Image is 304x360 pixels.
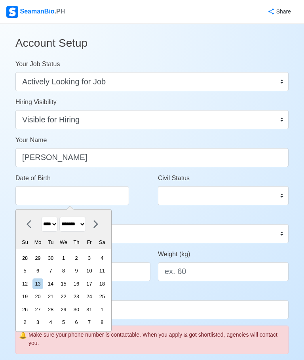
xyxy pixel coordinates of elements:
[58,304,69,315] div: Choose Wednesday, October 29th, 1980
[32,317,43,328] div: Choose Monday, November 3rd, 1980
[20,278,30,289] div: Choose Sunday, October 12th, 1980
[18,251,108,329] div: month 1980-10
[45,265,56,276] div: Choose Tuesday, October 7th, 1980
[15,59,60,69] label: Your Job Status
[58,253,69,263] div: Choose Wednesday, October 1st, 1980
[84,237,95,248] div: Fr
[58,237,69,248] div: We
[28,331,285,347] div: Make sure your phone number is contactable. When you apply & got shortlisted, agencies will conta...
[71,278,82,289] div: Choose Thursday, October 16th, 1980
[45,317,56,328] div: Choose Tuesday, November 4th, 1980
[58,291,69,302] div: Choose Wednesday, October 22nd, 1980
[45,304,56,315] div: Choose Tuesday, October 28th, 1980
[32,291,43,302] div: Choose Monday, October 20th, 1980
[97,317,107,328] div: Choose Saturday, November 8th, 1980
[45,237,56,248] div: Tu
[84,317,95,328] div: Choose Friday, November 7th, 1980
[15,30,289,56] h3: Account Setup
[15,300,289,319] input: ex. +63 912 345 6789
[58,278,69,289] div: Choose Wednesday, October 15th, 1980
[71,317,82,328] div: Choose Thursday, November 6th, 1980
[32,265,43,276] div: Choose Monday, October 6th, 1980
[15,99,57,105] span: Hiring Visibility
[6,6,18,18] img: Logo
[84,291,95,302] div: Choose Friday, October 24th, 1980
[260,4,298,19] button: Share
[158,251,190,257] span: Weight (kg)
[15,148,289,167] input: Type your name
[45,291,56,302] div: Choose Tuesday, October 21st, 1980
[71,253,82,263] div: Choose Thursday, October 2nd, 1980
[32,278,43,289] div: Choose Monday, October 13th, 1980
[32,253,43,263] div: Choose Monday, September 29th, 1980
[97,253,107,263] div: Choose Saturday, October 4th, 1980
[71,291,82,302] div: Choose Thursday, October 23rd, 1980
[58,317,69,328] div: Choose Wednesday, November 5th, 1980
[84,278,95,289] div: Choose Friday, October 17th, 1980
[84,253,95,263] div: Choose Friday, October 3rd, 1980
[20,265,30,276] div: Choose Sunday, October 5th, 1980
[84,304,95,315] div: Choose Friday, October 31st, 1980
[20,291,30,302] div: Choose Sunday, October 19th, 1980
[58,265,69,276] div: Choose Wednesday, October 8th, 1980
[15,137,47,143] span: Your Name
[20,237,30,248] div: Su
[6,6,65,18] div: SeamanBio
[97,265,107,276] div: Choose Saturday, October 11th, 1980
[15,173,51,183] label: Date of Birth
[55,8,65,15] span: .PH
[71,265,82,276] div: Choose Thursday, October 9th, 1980
[45,253,56,263] div: Choose Tuesday, September 30th, 1980
[97,278,107,289] div: Choose Saturday, October 18th, 1980
[45,278,56,289] div: Choose Tuesday, October 14th, 1980
[97,304,107,315] div: Choose Saturday, November 1st, 1980
[71,304,82,315] div: Choose Thursday, October 30th, 1980
[97,291,107,302] div: Choose Saturday, October 25th, 1980
[20,253,30,263] div: Choose Sunday, September 28th, 1980
[71,237,82,248] div: Th
[20,304,30,315] div: Choose Sunday, October 26th, 1980
[32,237,43,248] div: Mo
[158,262,289,281] input: ex. 60
[84,265,95,276] div: Choose Friday, October 10th, 1980
[158,173,190,183] label: Civil Status
[97,237,107,248] div: Sa
[19,331,27,340] span: caution
[32,304,43,315] div: Choose Monday, October 27th, 1980
[20,317,30,328] div: Choose Sunday, November 2nd, 1980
